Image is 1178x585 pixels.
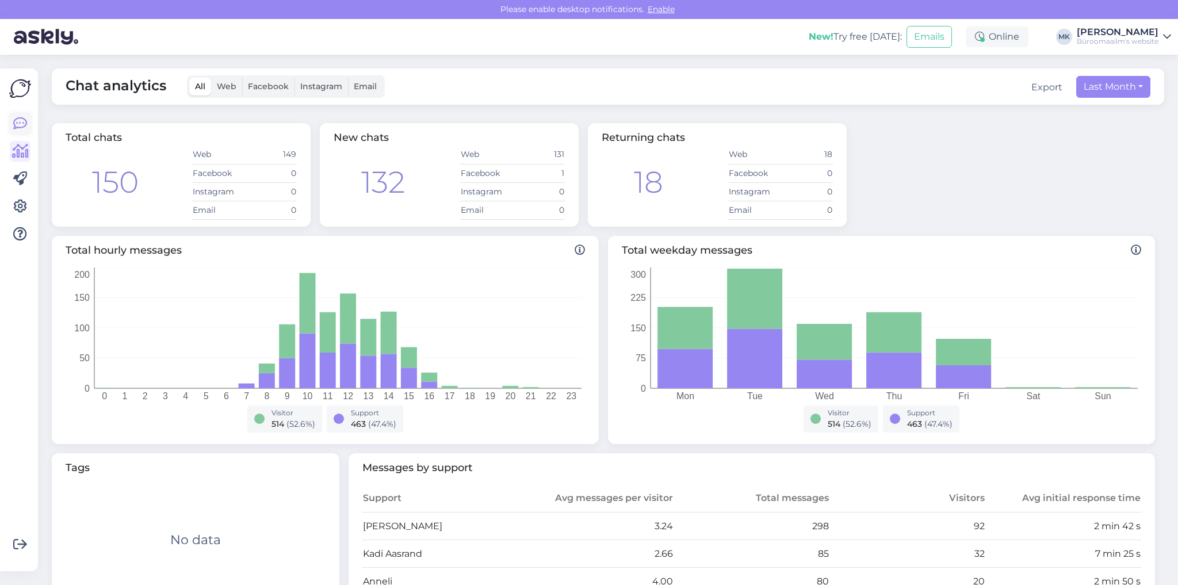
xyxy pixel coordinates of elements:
[368,419,396,429] span: ( 47.4 %)
[674,513,829,540] td: 298
[303,391,313,401] tspan: 10
[781,182,833,201] td: 0
[122,391,127,401] tspan: 1
[1076,76,1150,98] button: Last Month
[1077,28,1171,46] a: [PERSON_NAME]Büroomaailm's website
[630,323,646,332] tspan: 150
[828,419,840,429] span: 514
[351,419,366,429] span: 463
[512,201,565,219] td: 0
[248,81,289,91] span: Facebook
[843,419,871,429] span: ( 52.6 %)
[828,408,871,418] div: Visitor
[244,164,297,182] td: 0
[361,160,405,205] div: 132
[985,540,1141,568] td: 7 min 25 s
[85,383,90,393] tspan: 0
[518,513,674,540] td: 3.24
[192,182,244,201] td: Instagram
[460,146,512,164] td: Web
[244,391,249,401] tspan: 7
[1026,391,1041,401] tspan: Sat
[224,391,229,401] tspan: 6
[512,182,565,201] td: 0
[362,540,518,568] td: Kadi Aasrand
[644,4,678,14] span: Enable
[170,530,221,549] div: No data
[192,146,244,164] td: Web
[512,164,565,182] td: 1
[506,391,516,401] tspan: 20
[323,391,333,401] tspan: 11
[271,408,315,418] div: Visitor
[271,419,284,429] span: 514
[546,391,556,401] tspan: 22
[244,201,297,219] td: 0
[985,513,1141,540] td: 2 min 42 s
[163,391,168,401] tspan: 3
[192,201,244,219] td: Email
[92,160,139,205] div: 150
[815,391,834,401] tspan: Wed
[636,353,646,363] tspan: 75
[460,201,512,219] td: Email
[460,164,512,182] td: Facebook
[102,391,107,401] tspan: 0
[747,391,763,401] tspan: Tue
[384,391,394,401] tspan: 14
[66,243,585,258] span: Total hourly messages
[674,485,829,513] th: Total messages
[728,164,781,182] td: Facebook
[354,81,377,91] span: Email
[829,540,985,568] td: 32
[9,78,31,100] img: Askly Logo
[728,182,781,201] td: Instagram
[829,513,985,540] td: 92
[958,391,969,401] tspan: Fri
[244,146,297,164] td: 149
[79,353,90,363] tspan: 50
[195,81,205,91] span: All
[781,201,833,219] td: 0
[641,383,646,393] tspan: 0
[343,391,353,401] tspan: 12
[74,323,90,332] tspan: 100
[512,146,565,164] td: 131
[74,293,90,303] tspan: 150
[362,485,518,513] th: Support
[907,419,922,429] span: 463
[809,31,833,42] b: New!
[728,201,781,219] td: Email
[634,160,663,205] div: 18
[404,391,414,401] tspan: 15
[300,81,342,91] span: Instagram
[924,419,953,429] span: ( 47.4 %)
[781,164,833,182] td: 0
[1077,28,1158,37] div: [PERSON_NAME]
[907,26,952,48] button: Emails
[364,391,374,401] tspan: 13
[204,391,209,401] tspan: 5
[781,146,833,164] td: 18
[66,75,166,98] span: Chat analytics
[829,485,985,513] th: Visitors
[518,540,674,568] td: 2.66
[1031,81,1062,94] button: Export
[728,146,781,164] td: Web
[630,293,646,303] tspan: 225
[1056,29,1072,45] div: MK
[244,182,297,201] td: 0
[518,485,674,513] th: Avg messages per visitor
[809,30,902,44] div: Try free [DATE]:
[445,391,455,401] tspan: 17
[485,391,495,401] tspan: 19
[985,485,1141,513] th: Avg initial response time
[183,391,188,401] tspan: 4
[907,408,953,418] div: Support
[526,391,536,401] tspan: 21
[602,131,685,144] span: Returning chats
[424,391,434,401] tspan: 16
[465,391,475,401] tspan: 18
[460,182,512,201] td: Instagram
